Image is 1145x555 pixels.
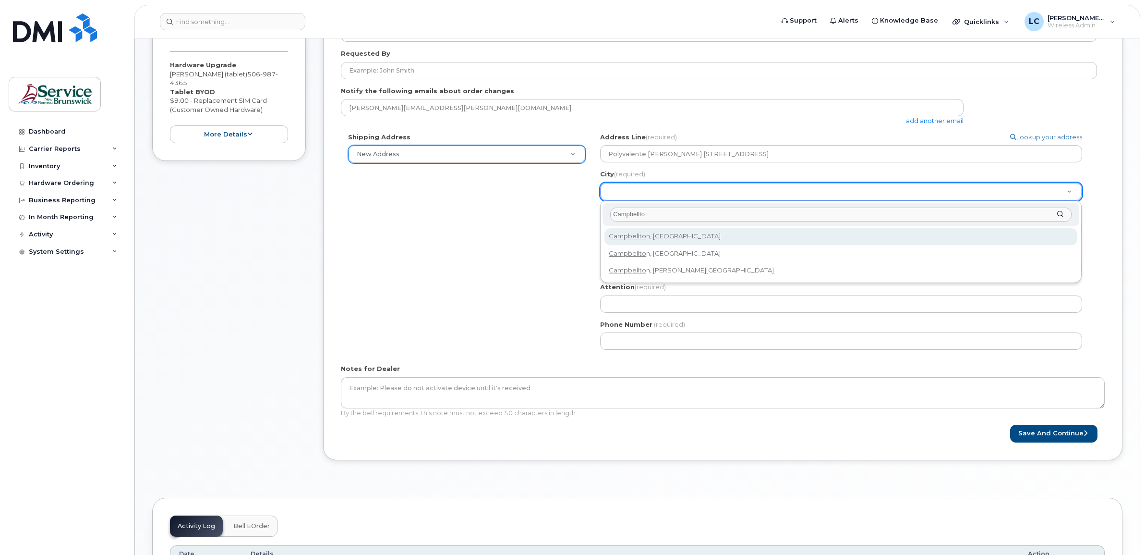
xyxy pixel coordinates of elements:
div: n, [GEOGRAPHIC_DATA] [605,229,1076,244]
span: Campbellto [609,232,646,240]
span: Campbellto [609,249,646,257]
span: Campbellto [609,266,646,274]
div: n, [PERSON_NAME][GEOGRAPHIC_DATA] [605,263,1076,278]
div: n, [GEOGRAPHIC_DATA] [605,246,1076,261]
